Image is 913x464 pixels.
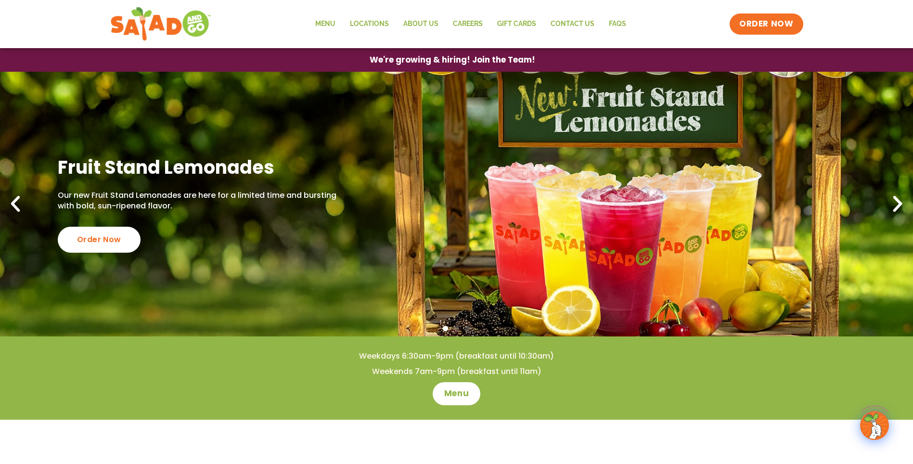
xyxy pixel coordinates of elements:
[58,155,340,179] h2: Fruit Stand Lemonades
[308,13,633,35] nav: Menu
[19,366,894,377] h4: Weekends 7am-9pm (breakfast until 11am)
[739,18,793,30] span: ORDER NOW
[730,13,803,35] a: ORDER NOW
[446,13,490,35] a: Careers
[58,190,340,212] p: Our new Fruit Stand Lemonades are here for a limited time and bursting with bold, sun-ripened fla...
[343,13,396,35] a: Locations
[887,193,908,215] div: Next slide
[19,351,894,361] h4: Weekdays 6:30am-9pm (breakfast until 10:30am)
[433,382,480,405] a: Menu
[444,388,469,400] span: Menu
[465,326,470,331] span: Go to slide 3
[396,13,446,35] a: About Us
[490,13,543,35] a: GIFT CARDS
[443,326,448,331] span: Go to slide 1
[58,227,141,253] div: Order Now
[110,5,212,43] img: new-SAG-logo-768×292
[370,56,535,64] span: We're growing & hiring! Join the Team!
[5,193,26,215] div: Previous slide
[602,13,633,35] a: FAQs
[454,326,459,331] span: Go to slide 2
[308,13,343,35] a: Menu
[543,13,602,35] a: Contact Us
[355,49,550,71] a: We're growing & hiring! Join the Team!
